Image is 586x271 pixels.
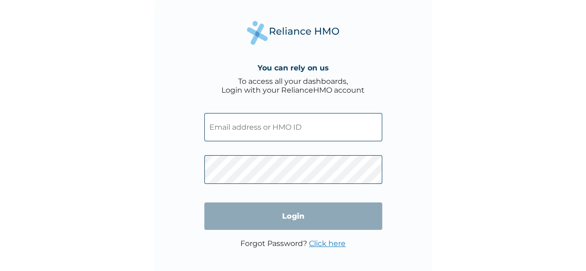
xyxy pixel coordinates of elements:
[204,113,382,141] input: Email address or HMO ID
[204,202,382,230] input: Login
[258,63,329,72] h4: You can rely on us
[240,239,346,248] p: Forgot Password?
[247,21,340,44] img: Reliance Health's Logo
[221,77,365,95] div: To access all your dashboards, Login with your RelianceHMO account
[309,239,346,248] a: Click here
